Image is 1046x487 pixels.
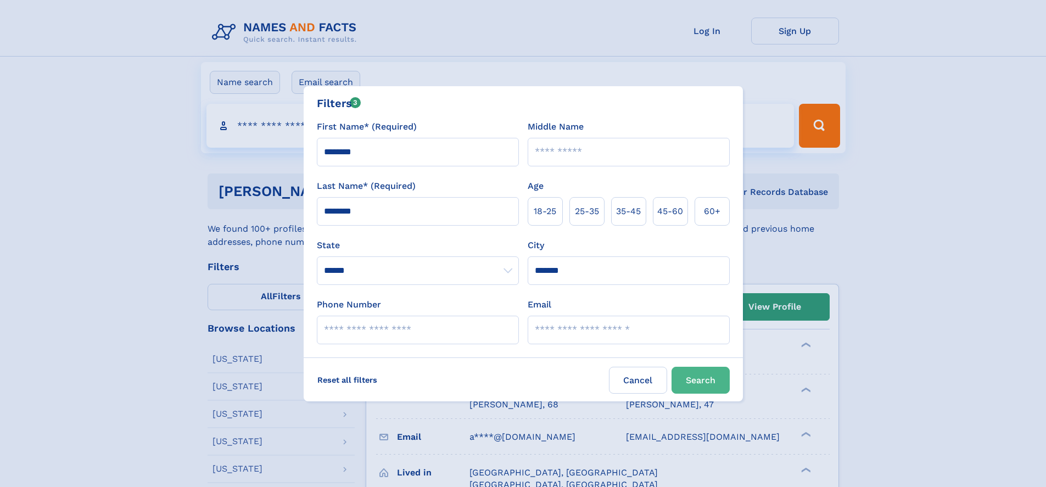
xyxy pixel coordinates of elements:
label: Age [528,180,544,193]
span: 18‑25 [534,205,556,218]
label: Phone Number [317,298,381,311]
label: State [317,239,519,252]
label: Middle Name [528,120,584,133]
button: Search [672,367,730,394]
span: 45‑60 [657,205,683,218]
label: Cancel [609,367,667,394]
label: Email [528,298,551,311]
span: 25‑35 [575,205,599,218]
span: 60+ [704,205,720,218]
label: First Name* (Required) [317,120,417,133]
label: Last Name* (Required) [317,180,416,193]
span: 35‑45 [616,205,641,218]
label: City [528,239,544,252]
label: Reset all filters [310,367,384,393]
div: Filters [317,95,361,111]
